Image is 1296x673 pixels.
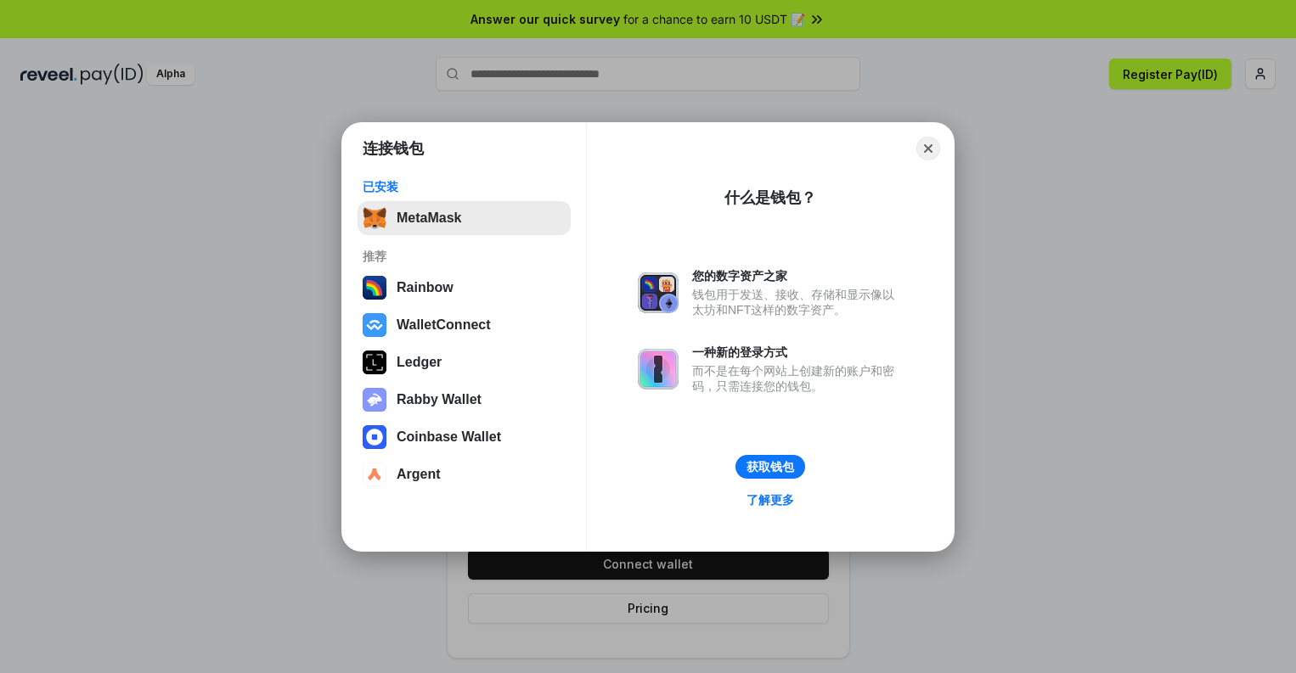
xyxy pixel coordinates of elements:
div: 了解更多 [747,492,794,508]
button: Coinbase Wallet [358,420,571,454]
img: svg+xml,%3Csvg%20xmlns%3D%22http%3A%2F%2Fwww.w3.org%2F2000%2Fsvg%22%20fill%3D%22none%22%20viewBox... [363,388,386,412]
img: svg+xml,%3Csvg%20fill%3D%22none%22%20height%3D%2233%22%20viewBox%3D%220%200%2035%2033%22%20width%... [363,206,386,230]
img: svg+xml,%3Csvg%20width%3D%2228%22%20height%3D%2228%22%20viewBox%3D%220%200%2028%2028%22%20fill%3D... [363,463,386,486]
div: 什么是钱包？ [724,188,816,208]
img: svg+xml,%3Csvg%20xmlns%3D%22http%3A%2F%2Fwww.w3.org%2F2000%2Fsvg%22%20fill%3D%22none%22%20viewBox... [638,349,679,390]
div: WalletConnect [397,317,491,333]
div: 获取钱包 [747,459,794,474]
div: 推荐 [363,249,566,264]
button: Close [916,137,940,160]
button: Rainbow [358,271,571,305]
img: svg+xml,%3Csvg%20xmlns%3D%22http%3A%2F%2Fwww.w3.org%2F2000%2Fsvg%22%20width%3D%2228%22%20height%3... [363,351,386,374]
button: Ledger [358,345,571,379]
div: Ledger [397,355,442,370]
div: Argent [397,467,441,482]
img: svg+xml,%3Csvg%20xmlns%3D%22http%3A%2F%2Fwww.w3.org%2F2000%2Fsvg%22%20fill%3D%22none%22%20viewBox... [638,272,679,313]
div: Coinbase Wallet [397,429,501,445]
div: MetaMask [397,210,461,226]
a: 了解更多 [736,489,804,511]
button: MetaMask [358,201,571,235]
button: 获取钱包 [735,455,805,479]
button: Argent [358,457,571,491]
h1: 连接钱包 [363,138,424,159]
div: 已安装 [363,179,566,194]
div: 一种新的登录方式 [692,345,903,360]
div: 而不是在每个网站上创建新的账户和密码，只需连接您的钱包。 [692,363,903,394]
div: Rainbow [397,280,454,295]
div: Rabby Wallet [397,392,482,407]
div: 您的数字资产之家 [692,268,903,283]
button: Rabby Wallet [358,383,571,417]
img: svg+xml,%3Csvg%20width%3D%22120%22%20height%3D%22120%22%20viewBox%3D%220%200%20120%20120%22%20fil... [363,276,386,300]
div: 钱包用于发送、接收、存储和显示像以太坊和NFT这样的数字资产。 [692,287,903,317]
button: WalletConnect [358,308,571,342]
img: svg+xml,%3Csvg%20width%3D%2228%22%20height%3D%2228%22%20viewBox%3D%220%200%2028%2028%22%20fill%3D... [363,313,386,337]
img: svg+xml,%3Csvg%20width%3D%2228%22%20height%3D%2228%22%20viewBox%3D%220%200%2028%2028%22%20fill%3D... [363,425,386,449]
